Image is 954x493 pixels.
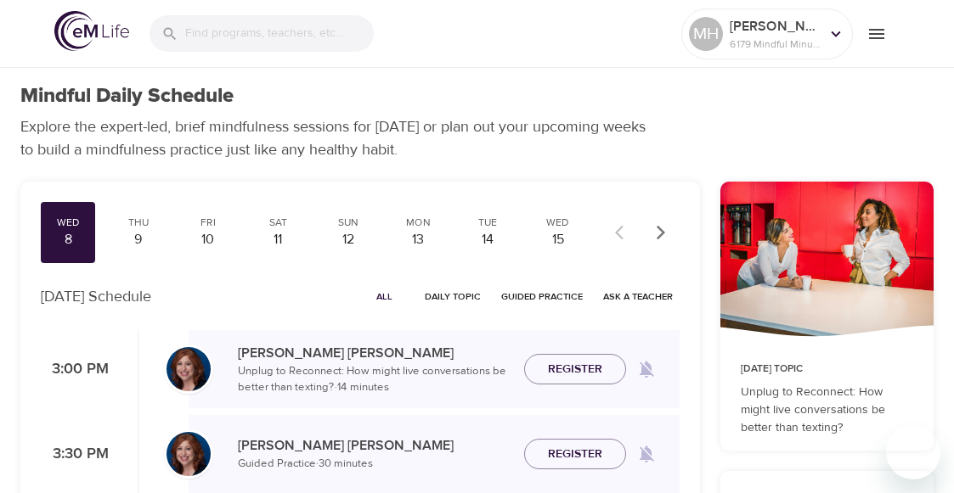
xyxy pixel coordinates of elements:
span: Daily Topic [425,289,481,305]
button: Daily Topic [418,283,488,310]
div: 9 [117,230,158,249]
span: All [364,289,404,305]
img: logo [54,11,129,51]
div: Mon [398,216,438,230]
p: Unplug to Reconnect: How might live conversations be better than texting? [741,384,913,437]
button: Ask a Teacher [596,283,680,310]
div: Tue [467,216,508,230]
span: Register [548,359,602,380]
span: Ask a Teacher [603,289,673,305]
p: Unplug to Reconnect: How might live conversations be better than texting? · 14 minutes [238,363,511,396]
span: Remind me when a class goes live every Wednesday at 3:30 PM [626,434,667,474]
h1: Mindful Daily Schedule [20,84,234,109]
div: Fri [188,216,229,230]
button: Register [524,354,626,385]
div: 12 [328,230,369,249]
span: Remind me when a class goes live every Wednesday at 3:00 PM [626,349,667,389]
iframe: Button to launch messaging window [886,425,940,479]
div: Thu [117,216,158,230]
div: 14 [467,230,508,249]
p: [PERSON_NAME] [PERSON_NAME] [238,343,511,363]
div: Wed [48,216,88,230]
p: [PERSON_NAME] back East [730,16,820,36]
button: All [357,283,411,310]
div: 15 [538,230,579,249]
p: Guided Practice · 30 minutes [238,456,511,473]
span: Guided Practice [501,289,583,305]
p: [PERSON_NAME] [PERSON_NAME] [238,435,511,456]
button: Guided Practice [494,283,590,310]
button: menu [853,10,900,57]
p: [DATE] Topic [741,361,913,377]
div: Sun [328,216,369,230]
p: [DATE] Schedule [41,285,151,308]
span: Register [548,444,602,465]
div: Sat [257,216,298,230]
input: Find programs, teachers, etc... [185,15,374,52]
img: Elaine_Smookler-min.jpg [167,347,211,391]
p: 3:00 PM [41,358,109,381]
button: Register [524,439,626,470]
img: Elaine_Smookler-min.jpg [167,432,211,476]
p: 6179 Mindful Minutes [730,36,820,52]
div: Wed [538,216,579,230]
div: 11 [257,230,298,249]
div: 8 [48,230,88,249]
div: 10 [188,230,229,249]
p: Explore the expert-led, brief mindfulness sessions for [DATE] or plan out your upcoming weeks to ... [20,115,658,161]
p: 3:30 PM [41,443,109,466]
div: MH [689,17,723,51]
div: 13 [398,230,438,249]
